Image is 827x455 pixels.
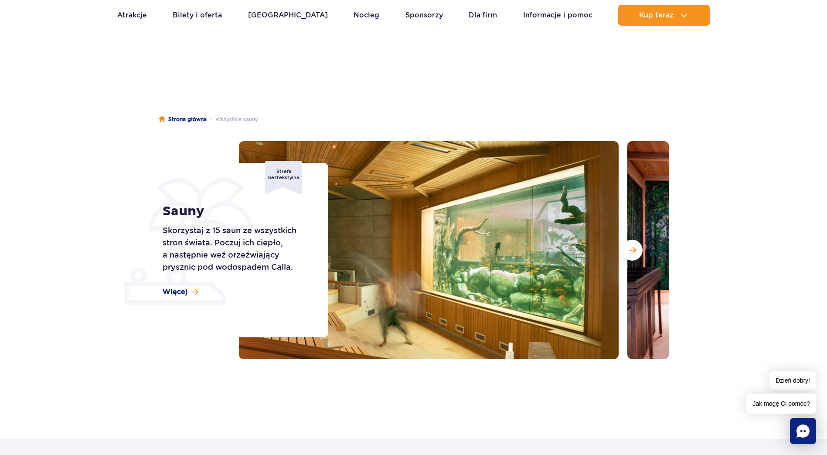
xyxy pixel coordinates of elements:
[618,5,710,26] button: Kup teraz
[790,418,816,444] div: Chat
[163,224,309,273] p: Skorzystaj z 15 saun ze wszystkich stron świata. Poczuj ich ciepło, a następnie weź orzeźwiający ...
[622,240,643,261] button: Następny slajd
[239,141,619,359] img: Sauna w strefie Relax z dużym akwarium na ścianie, przytulne wnętrze i drewniane ławki
[117,5,147,26] a: Atrakcje
[248,5,328,26] a: [GEOGRAPHIC_DATA]
[207,115,258,124] li: Wszystkie sauny
[159,115,207,124] a: Strona główna
[405,5,443,26] a: Sponsorzy
[639,11,674,19] span: Kup teraz
[769,371,816,390] span: Dzień dobry!
[265,161,302,194] div: Strefa beztekstylna
[173,5,222,26] a: Bilety i oferta
[163,204,309,219] h1: Sauny
[354,5,379,26] a: Nocleg
[163,287,187,297] span: Więcej
[469,5,497,26] a: Dla firm
[746,394,816,414] span: Jak mogę Ci pomóc?
[523,5,592,26] a: Informacje i pomoc
[163,287,198,297] a: Więcej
